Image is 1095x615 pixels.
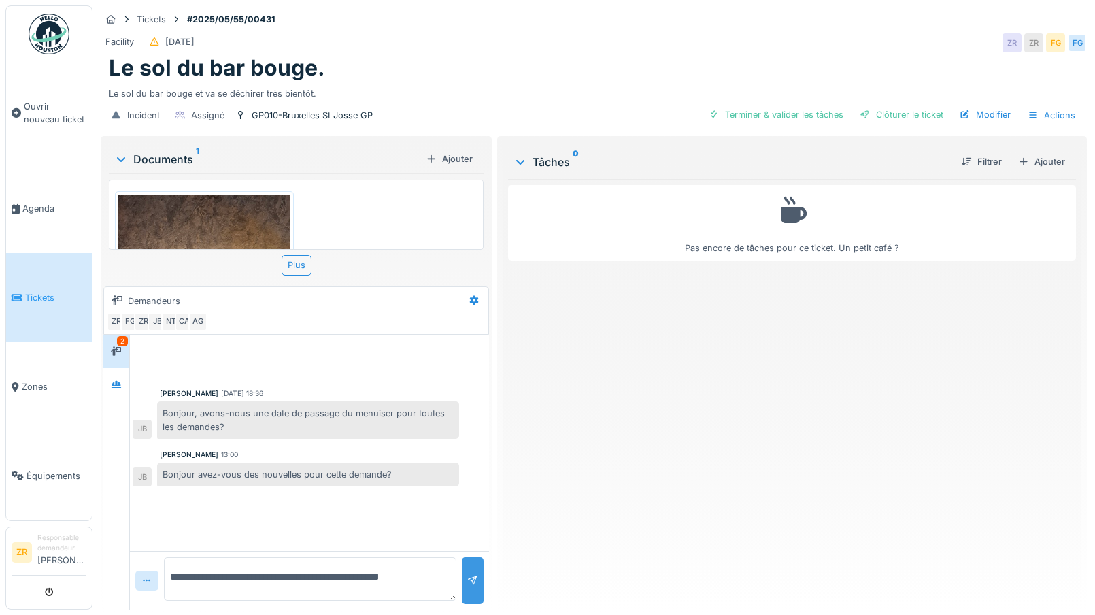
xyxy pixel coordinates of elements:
[157,401,459,438] div: Bonjour, avons-nous une date de passage du menuiser pour toutes les demandes?
[109,82,1079,100] div: Le sol du bar bouge et va se déchirer très bientôt.
[196,151,199,167] sup: 1
[252,109,373,122] div: GP010-Bruxelles St Josse GP
[25,291,86,304] span: Tickets
[133,467,152,486] div: JB
[37,533,86,572] li: [PERSON_NAME]
[160,450,218,460] div: [PERSON_NAME]
[22,202,86,215] span: Agenda
[12,542,32,563] li: ZR
[1022,105,1081,125] div: Actions
[24,100,86,126] span: Ouvrir nouveau ticket
[573,154,579,170] sup: 0
[1068,33,1087,52] div: FG
[1046,33,1065,52] div: FG
[513,154,950,170] div: Tâches
[282,255,311,275] div: Plus
[37,533,86,554] div: Responsable demandeur
[127,109,160,122] div: Incident
[22,380,86,393] span: Zones
[854,105,949,124] div: Clôturer le ticket
[165,35,195,48] div: [DATE]
[157,463,459,486] div: Bonjour avez-vous des nouvelles pour cette demande?
[29,14,69,54] img: Badge_color-CXgf-gQk.svg
[221,450,238,460] div: 13:00
[1003,33,1022,52] div: ZR
[420,150,478,168] div: Ajouter
[27,469,86,482] span: Équipements
[120,312,139,331] div: FG
[182,13,281,26] strong: #2025/05/55/00431
[6,342,92,431] a: Zones
[517,191,1067,254] div: Pas encore de tâches pour ce ticket. Un petit café ?
[954,105,1016,124] div: Modifier
[6,164,92,253] a: Agenda
[1013,152,1071,171] div: Ajouter
[12,533,86,576] a: ZR Responsable demandeur[PERSON_NAME]
[117,336,128,346] div: 2
[221,388,263,399] div: [DATE] 18:36
[703,105,849,124] div: Terminer & valider les tâches
[105,35,134,48] div: Facility
[137,13,166,26] div: Tickets
[107,312,126,331] div: ZR
[128,295,180,307] div: Demandeurs
[6,62,92,164] a: Ouvrir nouveau ticket
[161,312,180,331] div: NT
[133,420,152,439] div: JB
[6,253,92,342] a: Tickets
[114,151,420,167] div: Documents
[148,312,167,331] div: JB
[118,195,290,424] img: nn5i9f7rqq6dvmk3q7gohyikwl43
[188,312,207,331] div: AG
[160,388,218,399] div: [PERSON_NAME]
[1024,33,1043,52] div: ZR
[175,312,194,331] div: CA
[6,431,92,520] a: Équipements
[109,55,325,81] h1: Le sol du bar bouge.
[191,109,224,122] div: Assigné
[956,152,1007,171] div: Filtrer
[134,312,153,331] div: ZR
